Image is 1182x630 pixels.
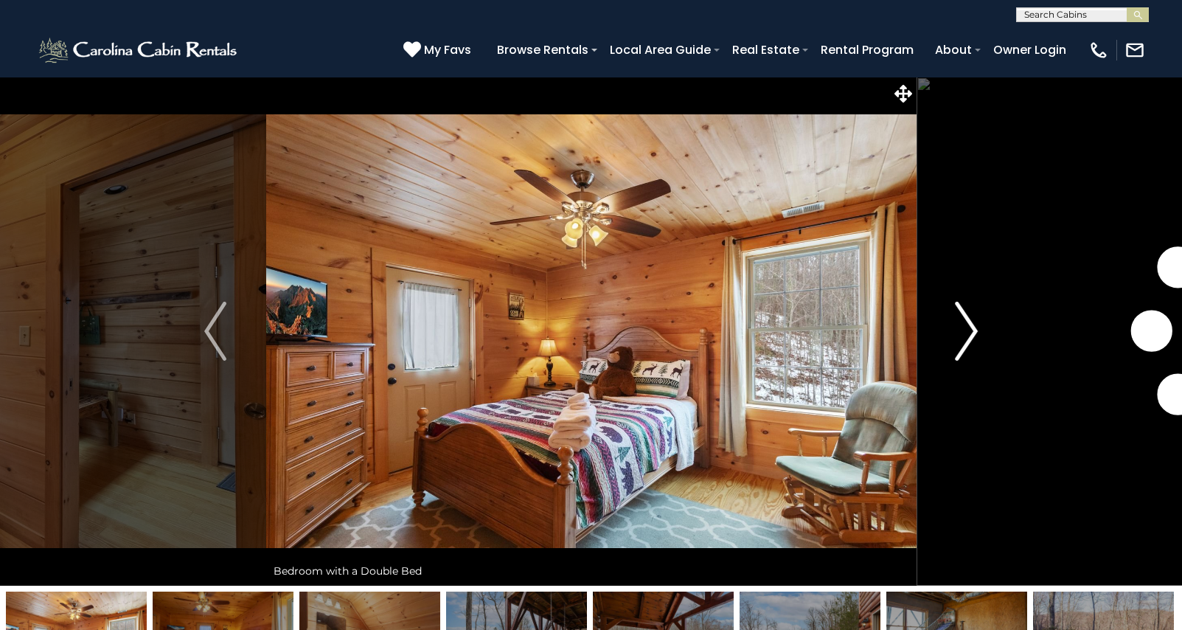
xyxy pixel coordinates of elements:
[602,37,718,63] a: Local Area Guide
[986,37,1074,63] a: Owner Login
[1124,40,1145,60] img: mail-regular-white.png
[725,37,807,63] a: Real Estate
[164,77,265,586] button: Previous
[916,77,1017,586] button: Next
[928,37,979,63] a: About
[1088,40,1109,60] img: phone-regular-white.png
[266,556,917,586] div: Bedroom with a Double Bed
[813,37,921,63] a: Rental Program
[956,302,978,361] img: arrow
[424,41,471,59] span: My Favs
[204,302,226,361] img: arrow
[37,35,241,65] img: White-1-2.png
[403,41,475,60] a: My Favs
[490,37,596,63] a: Browse Rentals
